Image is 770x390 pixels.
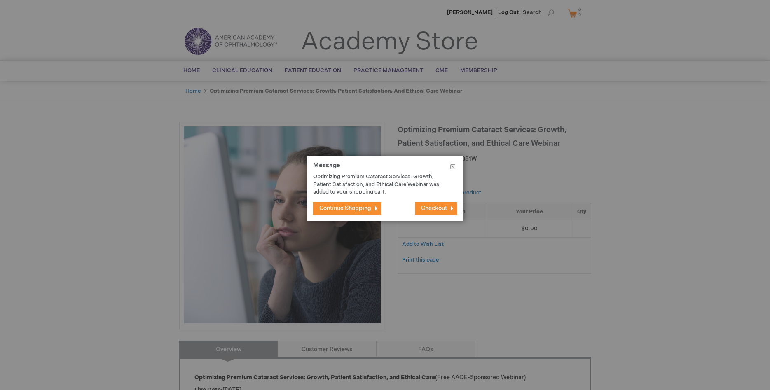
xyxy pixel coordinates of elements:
span: Checkout [421,205,447,212]
span: Continue Shopping [319,205,371,212]
h1: Message [313,162,457,173]
button: Continue Shopping [313,202,381,215]
button: Checkout [415,202,457,215]
p: Optimizing Premium Cataract Services: Growth, Patient Satisfaction, and Ethical Care Webinar was ... [313,173,445,196]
